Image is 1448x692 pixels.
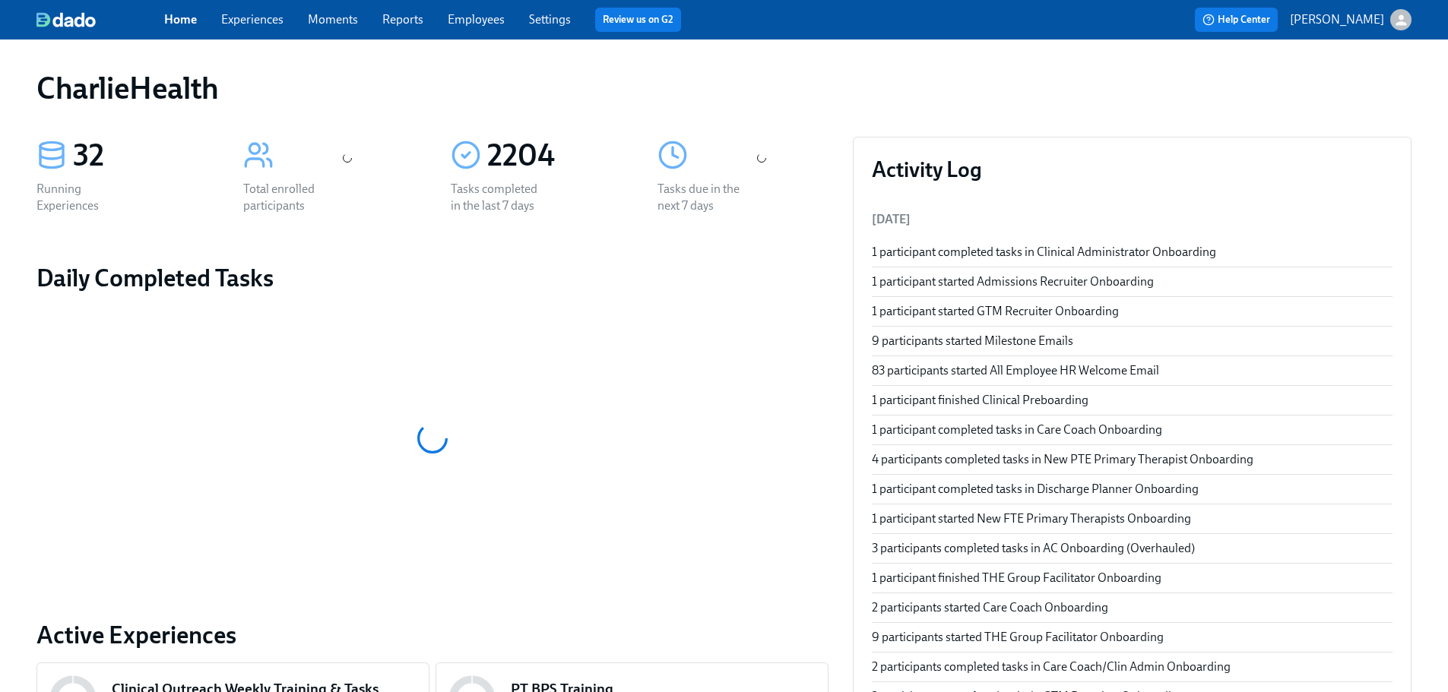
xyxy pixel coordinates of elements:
h1: CharlieHealth [36,70,219,106]
button: Help Center [1195,8,1278,32]
h3: Activity Log [872,156,1393,183]
a: Experiences [221,12,284,27]
img: dado [36,12,96,27]
a: Active Experiences [36,620,829,650]
div: 1 participant finished Clinical Preboarding [872,392,1393,409]
div: 9 participants started Milestone Emails [872,333,1393,349]
p: [PERSON_NAME] [1290,11,1384,28]
div: Tasks due in the next 7 days [657,181,755,214]
div: 1 participant completed tasks in Clinical Administrator Onboarding [872,244,1393,261]
a: Home [164,12,197,27]
button: Review us on G2 [595,8,681,32]
div: 1 participant finished THE Group Facilitator Onboarding [872,570,1393,586]
button: [PERSON_NAME] [1290,9,1412,30]
a: Settings [529,12,571,27]
a: Moments [308,12,358,27]
div: Running Experiences [36,181,134,214]
div: 4 participants completed tasks in New PTE Primary Therapist Onboarding [872,451,1393,468]
div: 83 participants started All Employee HR Welcome Email [872,362,1393,379]
a: dado [36,12,164,27]
div: 3 participants completed tasks in AC Onboarding (Overhauled) [872,540,1393,557]
div: 32 [73,137,207,175]
div: 1 participant started Admissions Recruiter Onboarding [872,273,1393,290]
div: 2204 [487,137,621,175]
div: 1 participant started GTM Recruiter Onboarding [872,303,1393,320]
div: 2 participants started Care Coach Onboarding [872,599,1393,616]
span: [DATE] [872,212,911,226]
div: 1 participant completed tasks in Discharge Planner Onboarding [872,481,1393,498]
span: Help Center [1202,12,1270,27]
div: Tasks completed in the last 7 days [451,181,548,214]
a: Reports [382,12,423,27]
div: 1 participant started New FTE Primary Therapists Onboarding [872,510,1393,527]
div: 9 participants started THE Group Facilitator Onboarding [872,629,1393,646]
a: Employees [448,12,505,27]
div: Total enrolled participants [243,181,341,214]
h2: Daily Completed Tasks [36,263,829,293]
a: Review us on G2 [603,12,673,27]
div: 2 participants completed tasks in Care Coach/Clin Admin Onboarding [872,659,1393,675]
div: 1 participant completed tasks in Care Coach Onboarding [872,422,1393,438]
